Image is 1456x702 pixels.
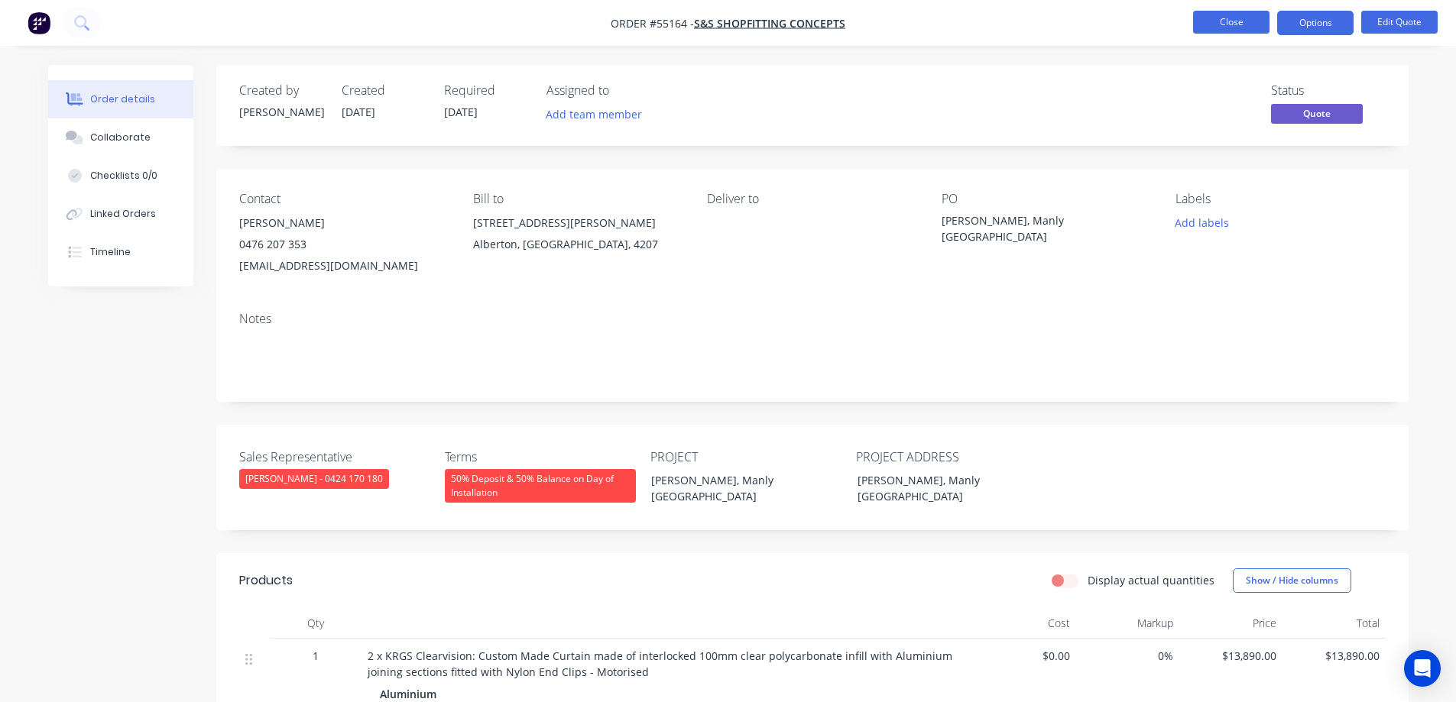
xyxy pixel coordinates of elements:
div: Total [1283,608,1386,639]
button: Timeline [48,233,193,271]
div: [PERSON_NAME], Manly [GEOGRAPHIC_DATA] [639,469,830,507]
div: Timeline [90,245,131,259]
div: Contact [239,192,449,206]
div: Qty [270,608,362,639]
div: Alberton, [GEOGRAPHIC_DATA], 4207 [473,234,683,255]
button: Add team member [537,104,650,125]
div: Status [1271,83,1386,98]
div: [PERSON_NAME] - 0424 170 180 [239,469,389,489]
button: Add team member [546,104,650,125]
span: 2 x KRGS Clearvision: Custom Made Curtain made of interlocked 100mm clear polycarbonate infill wi... [368,649,955,679]
div: Notes [239,312,1386,326]
span: 0% [1082,648,1173,664]
div: Collaborate [90,131,151,144]
button: Add labels [1167,212,1237,233]
div: Linked Orders [90,207,156,221]
div: 50% Deposit & 50% Balance on Day of Installation [445,469,636,503]
span: Order #55164 - [611,16,694,31]
button: Collaborate [48,118,193,157]
button: Options [1277,11,1354,35]
div: Open Intercom Messenger [1404,650,1441,687]
button: Close [1193,11,1270,34]
button: Edit Quote [1361,11,1438,34]
div: Markup [1076,608,1179,639]
span: 1 [313,648,319,664]
div: [STREET_ADDRESS][PERSON_NAME]Alberton, [GEOGRAPHIC_DATA], 4207 [473,212,683,261]
div: [PERSON_NAME] [239,104,323,120]
button: Show / Hide columns [1233,568,1351,593]
div: [EMAIL_ADDRESS][DOMAIN_NAME] [239,255,449,277]
span: $13,890.00 [1185,648,1276,664]
div: PO [942,192,1151,206]
span: $13,890.00 [1289,648,1380,664]
div: Cost [973,608,1076,639]
button: Quote [1271,104,1363,127]
div: 0476 207 353 [239,234,449,255]
div: Products [239,571,293,590]
label: Display actual quantities [1088,572,1214,588]
div: [PERSON_NAME], Manly [GEOGRAPHIC_DATA] [942,212,1133,244]
span: Quote [1271,104,1363,123]
div: Bill to [473,192,683,206]
span: [DATE] [444,105,478,119]
div: Assigned to [546,83,699,98]
div: [PERSON_NAME], Manly [GEOGRAPHIC_DATA] [845,469,1036,507]
div: Required [444,83,528,98]
a: S&S Shopfitting Concepts [694,16,845,31]
label: Terms [445,448,636,466]
div: Order details [90,92,155,106]
div: Labels [1176,192,1385,206]
div: [PERSON_NAME]0476 207 353[EMAIL_ADDRESS][DOMAIN_NAME] [239,212,449,277]
span: $0.00 [979,648,1070,664]
button: Linked Orders [48,195,193,233]
img: Factory [28,11,50,34]
div: Created [342,83,426,98]
button: Checklists 0/0 [48,157,193,195]
label: PROJECT ADDRESS [856,448,1047,466]
div: Deliver to [707,192,916,206]
div: [STREET_ADDRESS][PERSON_NAME] [473,212,683,234]
div: [PERSON_NAME] [239,212,449,234]
div: Price [1179,608,1283,639]
label: PROJECT [650,448,841,466]
button: Order details [48,80,193,118]
div: Created by [239,83,323,98]
label: Sales Representative [239,448,430,466]
div: Checklists 0/0 [90,169,157,183]
span: [DATE] [342,105,375,119]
